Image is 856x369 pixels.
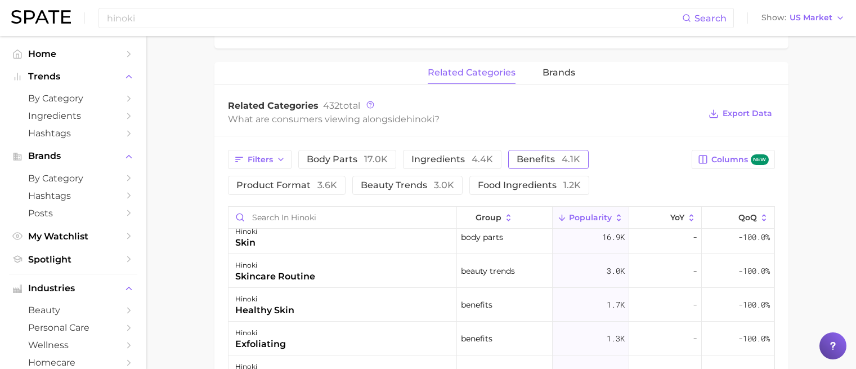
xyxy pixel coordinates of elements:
[678,26,765,37] span: predicted growth
[228,322,774,355] button: hinokiexfoliatingbenefits1.3k--100.0%
[461,332,492,345] span: benefits
[235,236,257,250] div: skin
[235,337,286,351] div: exfoliating
[28,357,118,368] span: homecare
[228,220,774,254] button: hinokiskinbody parts16.9k--100.0%
[225,26,254,37] span: 940.5k
[28,72,118,82] span: Trends
[693,264,697,278] span: -
[738,298,770,312] span: -100.0%
[323,100,339,111] span: 432
[28,110,118,121] span: Ingredients
[28,173,118,184] span: by Category
[9,45,137,63] a: Home
[759,11,848,25] button: ShowUS Market
[411,155,493,164] span: ingredients
[9,280,137,297] button: Industries
[235,225,257,238] div: hinoki
[461,264,515,278] span: beauty trends
[254,26,271,37] abbr: average
[248,155,273,165] span: Filters
[738,264,770,278] span: -100.0%
[9,125,137,142] a: Hashtags
[738,230,770,244] span: -100.0%
[562,154,580,165] span: 4.1k
[323,100,360,111] span: total
[9,148,137,165] button: Brands
[751,154,769,165] span: new
[9,336,137,354] a: wellness
[476,213,501,222] span: group
[28,190,118,201] span: Hashtags
[607,332,625,345] span: 1.3k
[228,254,774,288] button: hinokiskincare routinebeauty trends3.0k--100.0%
[790,15,832,21] span: US Market
[28,322,118,333] span: personal care
[650,26,678,37] span: +10.3%
[629,207,702,229] button: YoY
[533,26,603,37] span: convergence
[738,213,757,222] span: QoQ
[706,106,774,122] button: Export Data
[693,230,697,244] span: -
[361,181,454,190] span: beauty trends
[563,180,581,190] span: 1.2k
[235,270,315,283] div: skincare routine
[28,340,118,350] span: wellness
[517,155,580,164] span: benefits
[602,230,625,244] span: 16.9k
[678,26,695,37] abbr: popularity index
[228,112,701,127] div: What are consumers viewing alongside ?
[28,283,118,294] span: Industries
[28,48,118,59] span: Home
[543,68,575,78] span: brands
[235,292,294,306] div: hinoki
[236,181,337,190] span: product format
[254,26,347,37] span: monthly popularity
[670,213,684,222] span: YoY
[9,251,137,268] a: Spotlight
[28,128,118,139] span: Hashtags
[738,332,770,345] span: -100.0%
[9,204,137,222] a: Posts
[28,93,118,104] span: by Category
[693,332,697,345] span: -
[478,181,581,190] span: food ingredients
[711,154,768,165] span: Columns
[761,15,786,21] span: Show
[235,259,315,272] div: hinoki
[461,298,492,312] span: benefits
[607,298,625,312] span: 1.7k
[228,150,292,169] button: Filters
[228,288,774,322] button: hinokihealthy skinbenefits1.7k--100.0%
[9,90,137,107] a: by Category
[9,68,137,85] button: Trends
[693,298,697,312] span: -
[694,13,727,24] span: Search
[723,109,772,118] span: Export Data
[106,8,682,28] input: Search here for a brand, industry, or ingredient
[9,187,137,204] a: Hashtags
[228,100,319,111] span: Related Categories
[228,207,456,228] input: Search in hinoki
[390,26,455,37] span: popularity share
[406,114,434,125] span: hinoki
[235,326,286,340] div: hinoki
[569,213,612,222] span: Popularity
[28,231,118,242] span: My Watchlist
[28,208,118,219] span: Posts
[428,68,516,78] span: related categories
[457,207,553,229] button: group
[307,155,388,164] span: body parts
[702,207,774,229] button: QoQ
[28,151,118,161] span: Brands
[9,301,137,319] a: beauty
[9,170,137,187] a: by Category
[434,180,454,190] span: 3.0k
[28,305,118,315] span: beauty
[461,230,503,244] span: body parts
[472,154,493,165] span: 4.4k
[533,26,550,37] abbr: popularity index
[366,26,390,37] span: 68.1%
[9,107,137,125] a: Ingredients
